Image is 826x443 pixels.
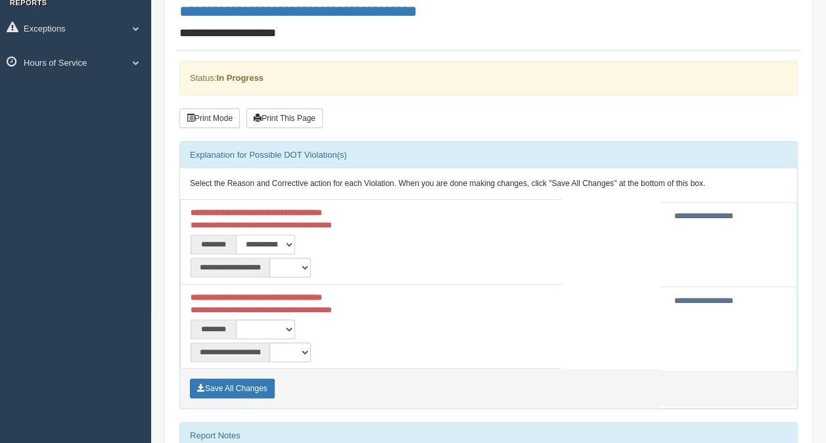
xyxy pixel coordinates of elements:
[190,379,275,398] button: Save
[216,73,264,83] strong: In Progress
[246,108,323,128] button: Print This Page
[180,168,797,200] div: Select the Reason and Corrective action for each Violation. When you are done making changes, cli...
[180,142,797,168] div: Explanation for Possible DOT Violation(s)
[179,61,798,95] div: Status:
[179,108,240,128] button: Print Mode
